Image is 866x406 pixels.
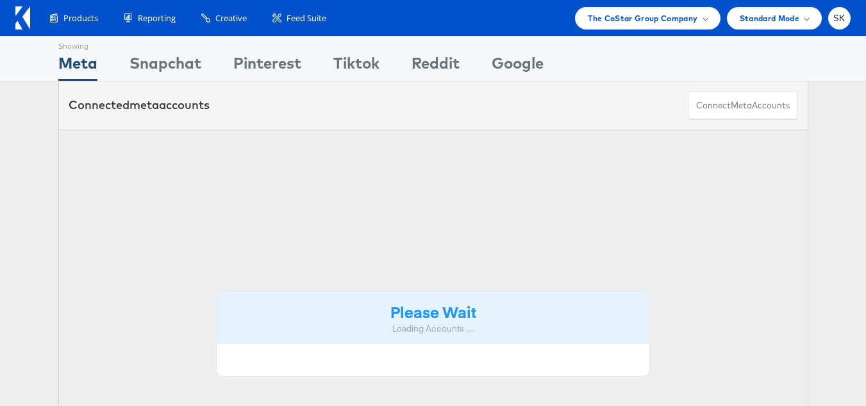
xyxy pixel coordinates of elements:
[129,52,201,81] div: Snapchat
[688,91,798,120] button: ConnectmetaAccounts
[69,97,210,114] div: Connected accounts
[233,52,301,81] div: Pinterest
[833,14,845,22] span: SK
[58,37,97,52] div: Showing
[58,52,97,81] div: Meta
[731,99,752,112] span: meta
[333,52,379,81] div: Tiktok
[129,97,159,112] span: meta
[226,323,640,335] div: Loading Accounts ....
[287,12,326,24] span: Feed Suite
[492,52,544,81] div: Google
[588,12,697,25] span: The CoStar Group Company
[740,12,799,25] span: Standard Mode
[63,12,98,24] span: Products
[412,52,460,81] div: Reddit
[215,12,247,24] span: Creative
[138,12,176,24] span: Reporting
[390,301,476,322] strong: Please Wait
